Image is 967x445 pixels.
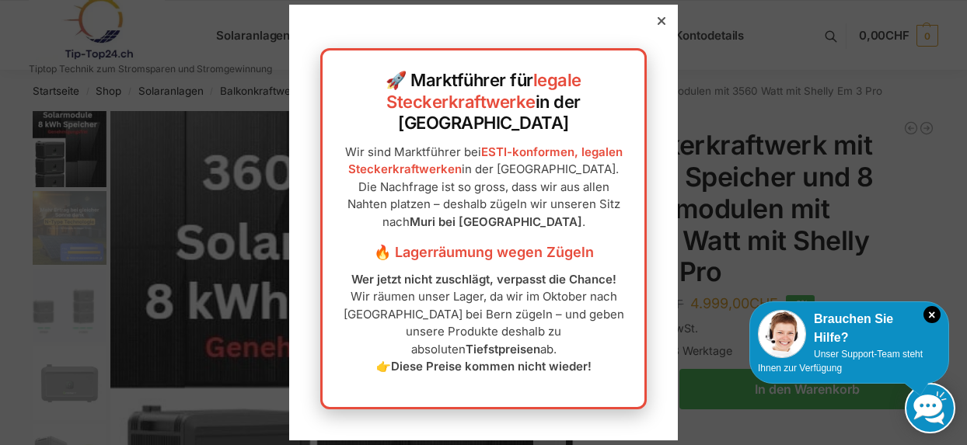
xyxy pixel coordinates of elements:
[758,310,941,347] div: Brauchen Sie Hilfe?
[758,310,806,358] img: Customer service
[338,70,629,134] h2: 🚀 Marktführer für in der [GEOGRAPHIC_DATA]
[391,359,592,374] strong: Diese Preise kommen nicht wieder!
[386,70,581,112] a: legale Steckerkraftwerke
[923,306,941,323] i: Schließen
[338,144,629,231] p: Wir sind Marktführer bei in der [GEOGRAPHIC_DATA]. Die Nachfrage ist so gross, dass wir aus allen...
[351,272,616,287] strong: Wer jetzt nicht zuschlägt, verpasst die Chance!
[410,214,582,229] strong: Muri bei [GEOGRAPHIC_DATA]
[758,349,923,374] span: Unser Support-Team steht Ihnen zur Verfügung
[466,342,540,356] strong: Tiefstpreisen
[338,242,629,262] h3: 🔥 Lagerräumung wegen Zügeln
[348,144,623,177] a: ESTI-konformen, legalen Steckerkraftwerken
[338,271,629,376] p: Wir räumen unser Lager, da wir im Oktober nach [GEOGRAPHIC_DATA] bei Bern zügeln – und geben unse...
